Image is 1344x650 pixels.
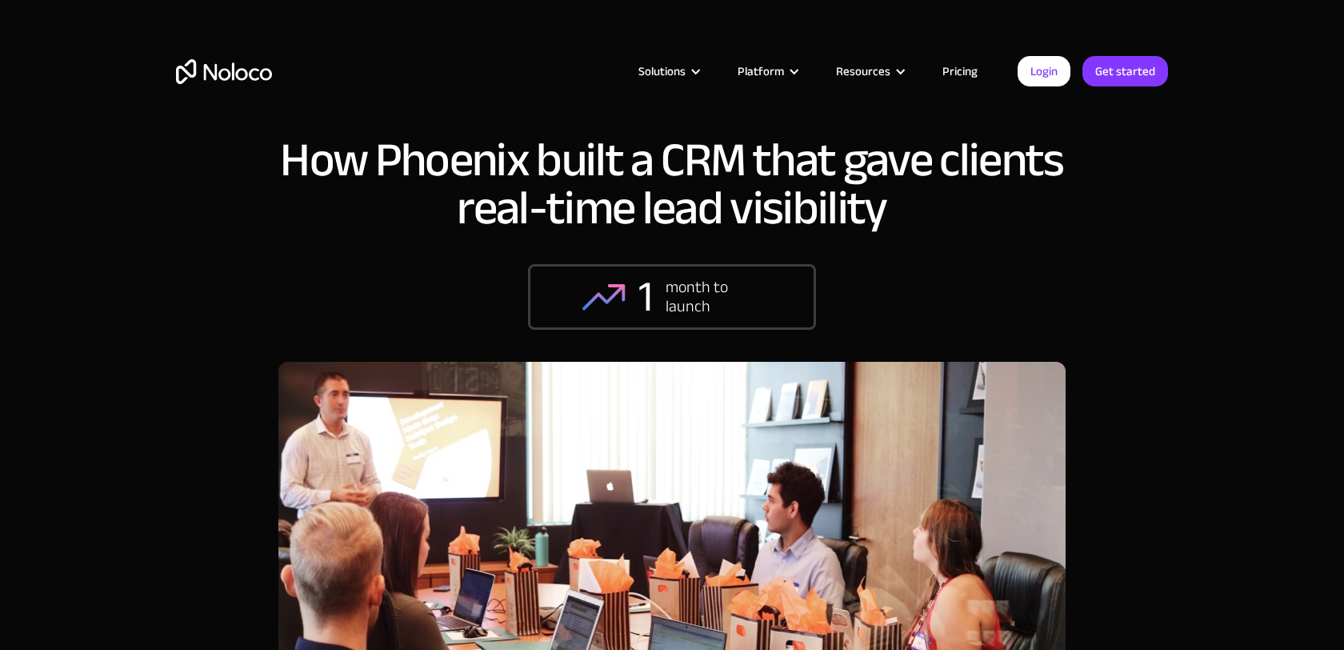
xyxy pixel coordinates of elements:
div: Platform [738,61,784,82]
a: Login [1018,56,1070,86]
div: Solutions [638,61,686,82]
h1: How Phoenix built a CRM that gave clients real-time lead visibility [278,136,1066,232]
a: Get started [1082,56,1168,86]
div: Platform [718,61,816,82]
div: Resources [816,61,922,82]
div: Solutions [618,61,718,82]
a: Pricing [922,61,998,82]
div: 1 [638,273,653,321]
a: home [176,59,272,84]
div: month to launch [666,278,762,316]
div: Resources [836,61,890,82]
